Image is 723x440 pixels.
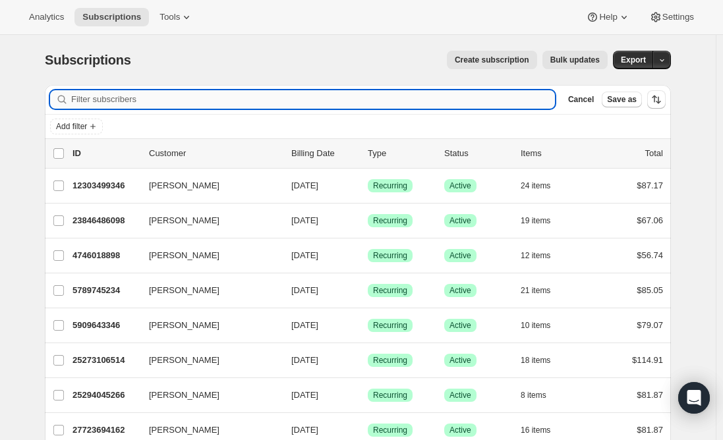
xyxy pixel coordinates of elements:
[56,121,87,132] span: Add filter
[149,179,219,192] span: [PERSON_NAME]
[72,319,138,332] p: 5909643346
[72,281,663,300] div: 5789745234[PERSON_NAME][DATE]SuccessRecurringSuccessActive21 items$85.05
[72,421,663,439] div: 27723694162[PERSON_NAME][DATE]SuccessRecurringSuccessActive16 items$81.87
[72,177,663,195] div: 12303499346[PERSON_NAME][DATE]SuccessRecurringSuccessActive24 items$87.17
[521,355,550,366] span: 18 items
[291,147,357,160] p: Billing Date
[678,382,710,414] div: Open Intercom Messenger
[449,355,471,366] span: Active
[291,215,318,225] span: [DATE]
[521,316,565,335] button: 10 items
[373,250,407,261] span: Recurring
[607,94,637,105] span: Save as
[373,390,407,400] span: Recurring
[291,425,318,435] span: [DATE]
[72,351,663,370] div: 25273106514[PERSON_NAME][DATE]SuccessRecurringSuccessActive18 items$114.91
[521,320,550,331] span: 10 items
[521,285,550,296] span: 21 items
[632,355,663,365] span: $114.91
[291,390,318,400] span: [DATE]
[149,147,281,160] p: Customer
[159,12,180,22] span: Tools
[521,246,565,265] button: 12 items
[521,211,565,230] button: 19 items
[368,147,434,160] div: Type
[72,424,138,437] p: 27723694162
[291,320,318,330] span: [DATE]
[74,8,149,26] button: Subscriptions
[550,55,600,65] span: Bulk updates
[521,390,546,400] span: 8 items
[149,214,219,227] span: [PERSON_NAME]
[72,354,138,367] p: 25273106514
[29,12,64,22] span: Analytics
[449,320,471,331] span: Active
[45,53,131,67] span: Subscriptions
[637,390,663,400] span: $81.87
[568,94,594,105] span: Cancel
[141,350,273,371] button: [PERSON_NAME]
[521,147,587,160] div: Items
[141,210,273,231] button: [PERSON_NAME]
[373,215,407,226] span: Recurring
[373,180,407,191] span: Recurring
[641,8,702,26] button: Settings
[149,424,219,437] span: [PERSON_NAME]
[521,281,565,300] button: 21 items
[71,90,555,109] input: Filter subscribers
[449,180,471,191] span: Active
[645,147,663,160] p: Total
[637,250,663,260] span: $56.74
[21,8,72,26] button: Analytics
[291,285,318,295] span: [DATE]
[82,12,141,22] span: Subscriptions
[373,320,407,331] span: Recurring
[72,214,138,227] p: 23846486098
[291,355,318,365] span: [DATE]
[455,55,529,65] span: Create subscription
[72,386,663,404] div: 25294045266[PERSON_NAME][DATE]SuccessRecurringSuccessActive8 items$81.87
[141,245,273,266] button: [PERSON_NAME]
[50,119,103,134] button: Add filter
[72,316,663,335] div: 5909643346[PERSON_NAME][DATE]SuccessRecurringSuccessActive10 items$79.07
[447,51,537,69] button: Create subscription
[141,175,273,196] button: [PERSON_NAME]
[637,215,663,225] span: $67.06
[72,179,138,192] p: 12303499346
[72,246,663,265] div: 4746018898[PERSON_NAME][DATE]SuccessRecurringSuccessActive12 items$56.74
[521,215,550,226] span: 19 items
[291,180,318,190] span: [DATE]
[647,90,666,109] button: Sort the results
[141,280,273,301] button: [PERSON_NAME]
[621,55,646,65] span: Export
[521,386,561,404] button: 8 items
[373,285,407,296] span: Recurring
[291,250,318,260] span: [DATE]
[149,249,219,262] span: [PERSON_NAME]
[149,284,219,297] span: [PERSON_NAME]
[149,354,219,367] span: [PERSON_NAME]
[152,8,201,26] button: Tools
[542,51,608,69] button: Bulk updates
[72,211,663,230] div: 23846486098[PERSON_NAME][DATE]SuccessRecurringSuccessActive19 items$67.06
[578,8,638,26] button: Help
[449,425,471,435] span: Active
[141,315,273,336] button: [PERSON_NAME]
[521,425,550,435] span: 16 items
[637,425,663,435] span: $81.87
[72,284,138,297] p: 5789745234
[141,385,273,406] button: [PERSON_NAME]
[449,250,471,261] span: Active
[449,215,471,226] span: Active
[602,92,642,107] button: Save as
[521,250,550,261] span: 12 items
[449,285,471,296] span: Active
[563,92,599,107] button: Cancel
[444,147,510,160] p: Status
[373,425,407,435] span: Recurring
[521,421,565,439] button: 16 items
[72,389,138,402] p: 25294045266
[599,12,617,22] span: Help
[662,12,694,22] span: Settings
[521,351,565,370] button: 18 items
